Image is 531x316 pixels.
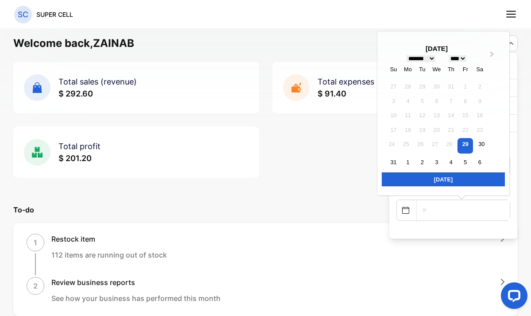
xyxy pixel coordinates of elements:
[58,154,92,163] span: $ 201.20
[476,138,488,150] div: Choose Saturday, August 30th, 2025
[400,138,412,150] div: Not available Monday, August 25th, 2025
[402,156,414,168] div: Choose Monday, September 1st, 2025
[415,138,426,150] div: Not available Tuesday, August 26th, 2025
[416,63,428,75] div: Tu
[384,80,488,170] div: month 2025-08
[51,250,167,260] p: 112 items are running out of stock
[445,81,457,92] div: Not available Thursday, July 31st, 2025
[459,95,471,107] div: Not available Friday, August 8th, 2025
[402,109,414,121] div: Not available Monday, August 11th, 2025
[416,124,428,136] div: Not available Tuesday, August 19th, 2025
[416,95,428,107] div: Not available Tuesday, August 5th, 2025
[429,138,441,150] div: Not available Wednesday, August 27th, 2025
[58,77,137,86] span: Total sales (revenue)
[402,95,414,107] div: Not available Monday, August 4th, 2025
[459,109,471,121] div: Not available Friday, August 15th, 2025
[51,234,167,244] h1: Restock item
[445,63,457,75] div: Th
[430,95,442,107] div: Not available Wednesday, August 6th, 2025
[402,81,414,92] div: Not available Monday, July 28th, 2025
[416,156,428,168] div: Choose Tuesday, September 2nd, 2025
[18,9,28,20] p: SC
[443,138,455,150] div: Not available Thursday, August 28th, 2025
[430,156,442,168] div: Choose Wednesday, September 3rd, 2025
[402,124,414,136] div: Not available Monday, August 18th, 2025
[388,63,399,75] div: Su
[402,63,414,75] div: Mo
[388,124,399,136] div: Not available Sunday, August 17th, 2025
[445,95,457,107] div: Not available Thursday, August 7th, 2025
[34,237,37,248] p: 1
[474,156,486,168] div: Choose Saturday, September 6th, 2025
[459,63,471,75] div: Fr
[494,279,531,316] iframe: LiveChat chat widget
[33,281,38,291] p: 2
[36,10,73,19] p: SUPER CELL
[430,109,442,121] div: Not available Wednesday, August 13th, 2025
[474,109,486,121] div: Not available Saturday, August 16th, 2025
[388,109,399,121] div: Not available Sunday, August 10th, 2025
[388,156,399,168] div: Choose Sunday, August 31st, 2025
[474,63,486,75] div: Sa
[13,204,518,215] p: To-do
[51,277,221,288] h1: Review business reports
[474,95,486,107] div: Not available Saturday, August 9th, 2025
[445,124,457,136] div: Not available Thursday, August 21st, 2025
[13,35,134,51] h1: Welcome back, ZAINAB
[474,124,486,136] div: Not available Saturday, August 23rd, 2025
[318,89,346,98] span: $ 91.40
[430,63,442,75] div: We
[445,109,457,121] div: Not available Thursday, August 14th, 2025
[382,172,505,186] div: [DATE]
[430,124,442,136] div: Not available Wednesday, August 20th, 2025
[459,156,471,168] div: Choose Friday, September 5th, 2025
[445,156,457,168] div: Choose Thursday, September 4th, 2025
[416,81,428,92] div: Not available Tuesday, July 29th, 2025
[474,81,486,92] div: Not available Saturday, August 2nd, 2025
[382,44,492,54] div: [DATE]
[457,138,473,154] div: Choose Friday, August 29th, 2025
[486,50,500,64] button: Next Month
[318,77,374,86] span: Total expenses
[459,81,471,92] div: Not available Friday, August 1st, 2025
[416,109,428,121] div: Not available Tuesday, August 12th, 2025
[58,89,93,98] span: $ 292.60
[51,293,221,304] p: See how your business has performed this month
[388,81,399,92] div: Not available Sunday, July 27th, 2025
[386,138,398,150] div: Not available Sunday, August 24th, 2025
[430,81,442,92] div: Not available Wednesday, July 30th, 2025
[459,124,471,136] div: Not available Friday, August 22nd, 2025
[388,95,399,107] div: Not available Sunday, August 3rd, 2025
[58,142,101,151] span: Total profit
